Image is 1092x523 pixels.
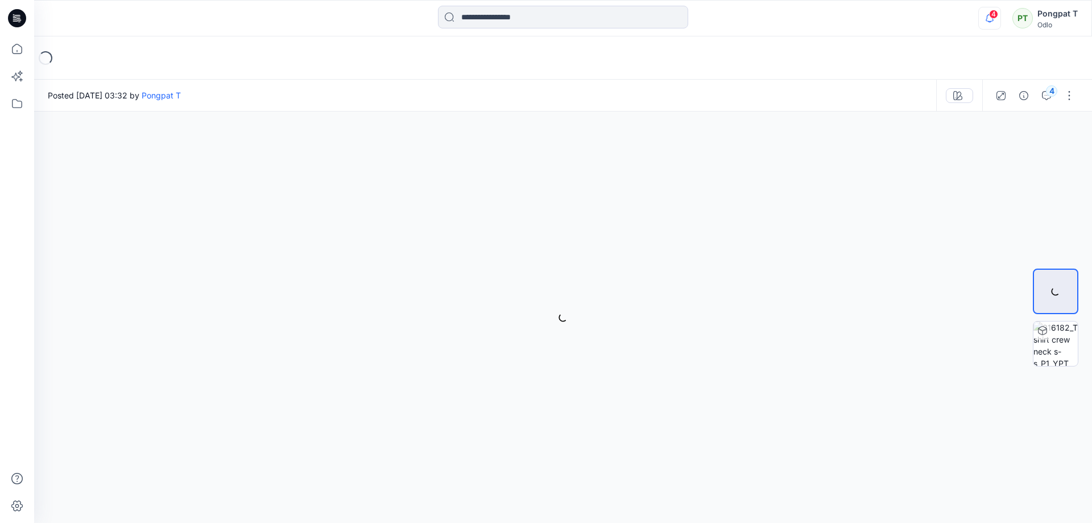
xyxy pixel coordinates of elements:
[1015,87,1033,105] button: Details
[1012,8,1033,28] div: PT
[1033,322,1078,366] img: 316182_T shirt crew neck s-s_P1_YPT BW
[1046,85,1057,97] div: 4
[1037,20,1078,29] div: Odlo
[142,90,181,100] a: Pongpat T
[48,89,181,101] span: Posted [DATE] 03:32 by
[989,10,998,19] span: 4
[1037,7,1078,20] div: Pongpat T
[1037,87,1056,105] button: 4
